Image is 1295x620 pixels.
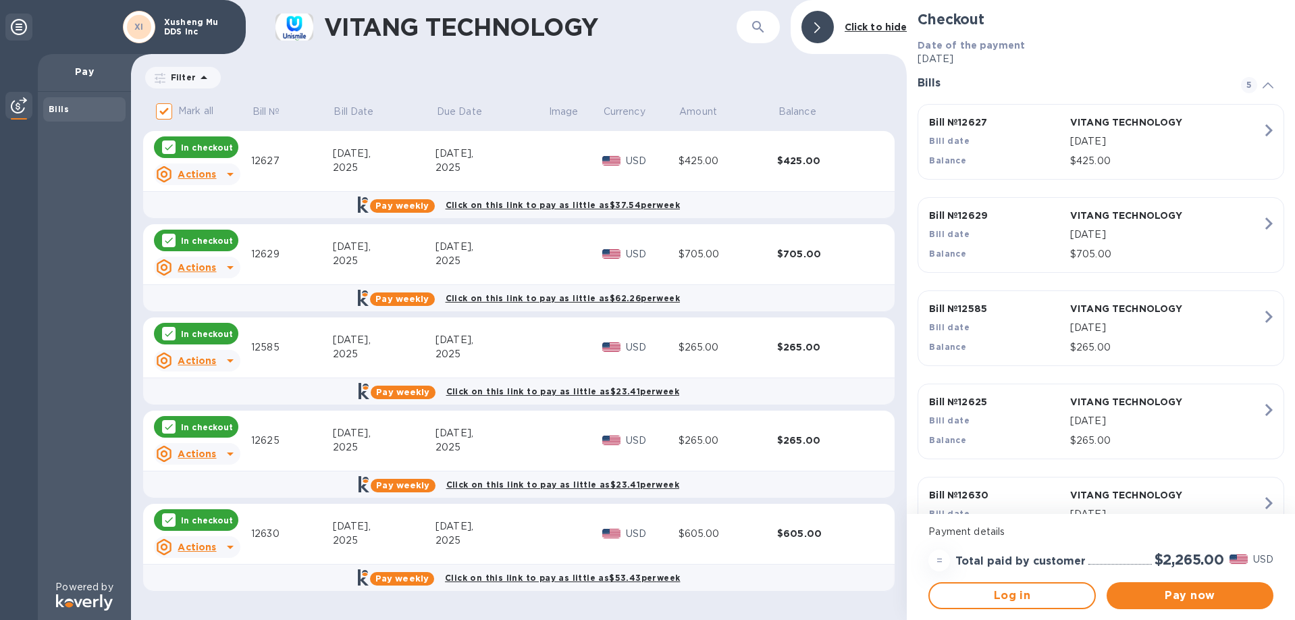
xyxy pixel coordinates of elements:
div: 2025 [333,534,435,548]
p: USD [626,527,679,541]
b: Bill date [929,415,970,425]
div: [DATE], [333,426,435,440]
u: Actions [178,542,216,552]
p: In checkout [181,515,233,526]
h2: $2,265.00 [1155,551,1224,568]
u: Actions [178,448,216,459]
div: $265.00 [777,434,876,447]
p: Pay [49,65,120,78]
p: VITANG TECHNOLOGY [1070,209,1206,222]
img: Logo [56,594,113,611]
b: Click on this link to pay as little as $53.43 per week [445,573,680,583]
button: Bill №12625VITANG TECHNOLOGYBill date[DATE]Balance$265.00 [918,384,1284,459]
b: Pay weekly [375,201,429,211]
div: $605.00 [777,527,876,540]
b: Balance [929,249,966,259]
b: Bill date [929,229,970,239]
p: USD [626,154,679,168]
img: USD [602,529,620,538]
p: Xusheng Mu DDS Inc [164,18,232,36]
b: Bills [49,104,69,114]
img: USD [602,342,620,352]
div: 2025 [333,254,435,268]
button: Bill №12585VITANG TECHNOLOGYBill date[DATE]Balance$265.00 [918,290,1284,366]
div: $265.00 [679,340,778,355]
span: Balance [778,105,834,119]
p: $265.00 [1070,434,1262,448]
p: Balance [778,105,816,119]
p: $425.00 [1070,154,1262,168]
div: [DATE], [435,147,548,161]
p: [DATE] [1070,134,1262,149]
b: Pay weekly [375,573,429,584]
div: [DATE], [333,147,435,161]
p: Currency [604,105,645,119]
button: Log in [928,582,1095,609]
div: 2025 [435,440,548,455]
p: [DATE] [1070,321,1262,335]
div: $605.00 [679,527,778,541]
b: Balance [929,155,966,165]
span: Bill № [253,105,298,119]
img: USD [602,436,620,445]
p: USD [626,247,679,261]
b: XI [134,22,144,32]
h1: VITANG TECHNOLOGY [324,13,737,41]
b: Click to hide [845,22,907,32]
div: 2025 [333,347,435,361]
p: Bill № 12630 [929,488,1065,502]
p: Filter [165,72,196,83]
b: Bill date [929,136,970,146]
h2: Checkout [918,11,1284,28]
b: Bill date [929,509,970,519]
div: 2025 [435,347,548,361]
p: Bill № [253,105,280,119]
p: $705.00 [1070,247,1262,261]
button: Pay now [1107,582,1273,609]
div: 12627 [251,154,333,168]
img: USD [602,249,620,259]
div: $705.00 [777,247,876,261]
b: Bill date [929,322,970,332]
img: USD [602,156,620,165]
p: VITANG TECHNOLOGY [1070,115,1206,129]
p: In checkout [181,142,233,153]
p: [DATE] [918,52,1284,66]
span: Due Date [437,105,500,119]
p: Bill № 12629 [929,209,1065,222]
b: Date of the payment [918,40,1025,51]
p: Payment details [928,525,1273,539]
b: Balance [929,435,966,445]
div: 12630 [251,527,333,541]
h3: Bills [918,77,1225,90]
div: $705.00 [679,247,778,261]
p: VITANG TECHNOLOGY [1070,302,1206,315]
div: $265.00 [679,434,778,448]
button: Bill №12627VITANG TECHNOLOGYBill date[DATE]Balance$425.00 [918,104,1284,180]
span: 5 [1241,77,1257,93]
div: [DATE], [333,519,435,534]
p: USD [1253,552,1273,567]
div: = [928,550,950,571]
p: Mark all [178,104,213,118]
div: 12585 [251,340,333,355]
p: Bill № 12627 [929,115,1065,129]
b: Pay weekly [375,294,429,304]
div: 2025 [333,161,435,175]
p: Bill Date [334,105,373,119]
p: In checkout [181,235,233,247]
div: [DATE], [435,240,548,254]
div: 2025 [435,534,548,548]
img: USD [1230,554,1248,564]
span: Image [549,105,579,119]
p: VITANG TECHNOLOGY [1070,488,1206,502]
b: Click on this link to pay as little as $23.41 per week [446,480,679,490]
b: Pay weekly [376,480,429,490]
p: Due Date [437,105,482,119]
h3: Total paid by customer [955,555,1086,568]
div: 12625 [251,434,333,448]
u: Actions [178,262,216,273]
div: [DATE], [333,333,435,347]
button: Bill №12629VITANG TECHNOLOGYBill date[DATE]Balance$705.00 [918,197,1284,273]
